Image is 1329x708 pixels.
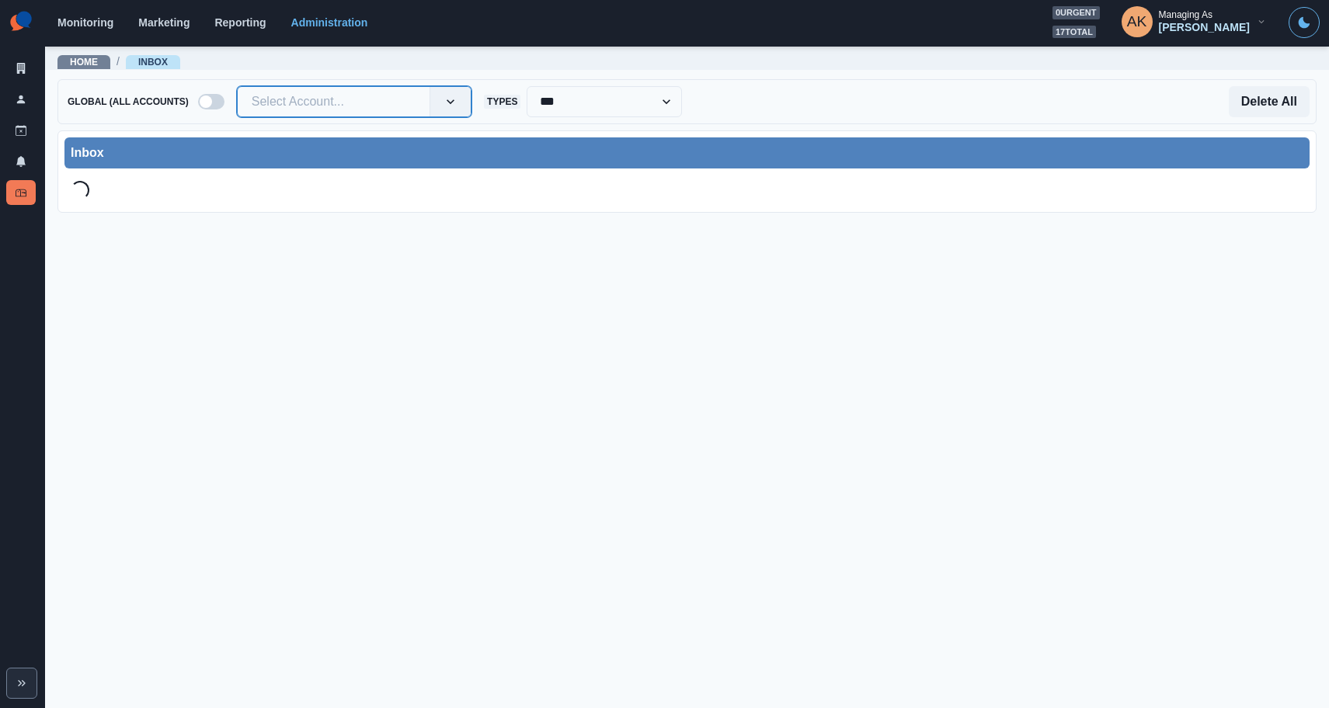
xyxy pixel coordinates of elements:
a: Clients [6,56,36,81]
button: Toggle Mode [1289,7,1320,38]
span: 17 total [1052,26,1096,39]
a: Marketing [138,16,190,29]
span: Types [484,95,520,109]
nav: breadcrumb [57,54,180,70]
button: Expand [6,668,37,699]
a: Reporting [214,16,266,29]
a: Users [6,87,36,112]
div: [PERSON_NAME] [1159,21,1250,34]
a: Inbox [6,180,36,205]
span: 0 urgent [1052,6,1100,19]
span: / [117,54,120,70]
div: Managing As [1159,9,1212,20]
a: Monitoring [57,16,113,29]
div: Inbox [71,144,1303,162]
a: Draft Posts [6,118,36,143]
a: Inbox [138,57,168,68]
div: Alex Kalogeropoulos [1127,3,1147,40]
button: Delete All [1229,86,1310,117]
span: Global (All Accounts) [64,95,192,109]
button: Managing As[PERSON_NAME] [1109,6,1279,37]
a: Notifications [6,149,36,174]
a: Administration [291,16,368,29]
a: Home [70,57,98,68]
